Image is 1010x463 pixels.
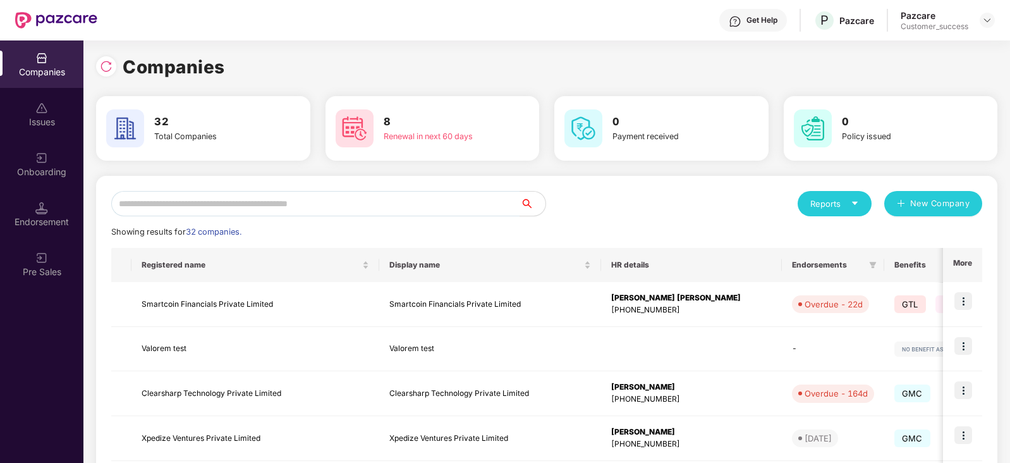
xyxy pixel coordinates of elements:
img: svg+xml;base64,PHN2ZyBpZD0iSXNzdWVzX2Rpc2FibGVkIiB4bWxucz0iaHR0cDovL3d3dy53My5vcmcvMjAwMC9zdmciIH... [35,102,48,114]
img: icon [954,381,972,399]
span: 32 companies. [186,227,241,237]
img: svg+xml;base64,PHN2ZyBpZD0iSGVscC0zMngzMiIgeG1sbnM9Imh0dHA6Ly93d3cudzMub3JnLzIwMDAvc3ZnIiB3aWR0aD... [729,15,741,28]
span: Registered name [142,260,360,270]
img: svg+xml;base64,PHN2ZyBpZD0iQ29tcGFuaWVzIiB4bWxucz0iaHR0cDovL3d3dy53My5vcmcvMjAwMC9zdmciIHdpZHRoPS... [35,52,48,65]
img: svg+xml;base64,PHN2ZyBpZD0iUmVsb2FkLTMyeDMyIiB4bWxucz0iaHR0cDovL3d3dy53My5vcmcvMjAwMC9zdmciIHdpZH... [100,60,113,73]
span: P [820,13,829,28]
div: [DATE] [805,432,832,445]
span: filter [867,257,879,273]
div: Payment received [612,130,721,143]
div: [PHONE_NUMBER] [611,438,772,450]
div: Pazcare [839,15,874,27]
td: Xpedize Ventures Private Limited [379,416,601,461]
img: svg+xml;base64,PHN2ZyB3aWR0aD0iMTQuNSIgaGVpZ2h0PSIxNC41IiB2aWV3Qm94PSIwIDAgMTYgMTYiIGZpbGw9Im5vbm... [35,202,48,214]
div: [PHONE_NUMBER] [611,304,772,316]
button: search [520,191,546,216]
span: search [520,199,545,209]
div: Overdue - 22d [805,298,863,311]
div: [PHONE_NUMBER] [611,393,772,405]
span: Endorsements [792,260,864,270]
th: More [943,248,982,282]
div: [PERSON_NAME] [PERSON_NAME] [611,292,772,304]
img: svg+xml;base64,PHN2ZyB3aWR0aD0iMjAiIGhlaWdodD0iMjAiIHZpZXdCb3g9IjAgMCAyMCAyMCIgZmlsbD0ibm9uZSIgeG... [35,252,48,264]
img: New Pazcare Logo [15,12,97,28]
img: svg+xml;base64,PHN2ZyB4bWxucz0iaHR0cDovL3d3dy53My5vcmcvMjAwMC9zdmciIHdpZHRoPSI2MCIgaGVpZ2h0PSI2MC... [336,109,374,147]
span: New Company [910,197,970,210]
th: Display name [379,248,601,282]
img: icon [954,292,972,310]
td: Smartcoin Financials Private Limited [379,282,601,327]
img: svg+xml;base64,PHN2ZyB4bWxucz0iaHR0cDovL3d3dy53My5vcmcvMjAwMC9zdmciIHdpZHRoPSIxMjIiIGhlaWdodD0iMj... [894,342,971,357]
img: svg+xml;base64,PHN2ZyB4bWxucz0iaHR0cDovL3d3dy53My5vcmcvMjAwMC9zdmciIHdpZHRoPSI2MCIgaGVpZ2h0PSI2MC... [794,109,832,147]
div: Reports [810,197,859,210]
h1: Companies [123,53,225,81]
td: Smartcoin Financials Private Limited [131,282,379,327]
td: Clearsharp Technology Private Limited [131,371,379,416]
button: plusNew Company [884,191,982,216]
h3: 0 [842,114,951,130]
span: GPA [935,295,968,313]
span: Showing results for [111,227,241,237]
th: HR details [601,248,782,282]
td: Xpedize Ventures Private Limited [131,416,379,461]
img: icon [954,426,972,444]
span: plus [897,199,905,209]
span: filter [869,261,877,269]
div: Overdue - 164d [805,387,868,400]
div: Total Companies [154,130,263,143]
div: Customer_success [901,22,968,32]
h3: 32 [154,114,263,130]
h3: 0 [612,114,721,130]
div: [PERSON_NAME] [611,426,772,438]
img: svg+xml;base64,PHN2ZyB4bWxucz0iaHR0cDovL3d3dy53My5vcmcvMjAwMC9zdmciIHdpZHRoPSI2MCIgaGVpZ2h0PSI2MC... [564,109,602,147]
th: Registered name [131,248,379,282]
img: svg+xml;base64,PHN2ZyB3aWR0aD0iMjAiIGhlaWdodD0iMjAiIHZpZXdCb3g9IjAgMCAyMCAyMCIgZmlsbD0ibm9uZSIgeG... [35,152,48,164]
div: Get Help [746,15,777,25]
span: GMC [894,429,930,447]
img: svg+xml;base64,PHN2ZyB4bWxucz0iaHR0cDovL3d3dy53My5vcmcvMjAwMC9zdmciIHdpZHRoPSI2MCIgaGVpZ2h0PSI2MC... [106,109,144,147]
td: - [782,327,884,372]
img: icon [954,337,972,355]
div: Renewal in next 60 days [384,130,492,143]
span: caret-down [851,199,859,207]
h3: 8 [384,114,492,130]
div: Policy issued [842,130,951,143]
td: Valorem test [131,327,379,372]
span: GMC [894,385,930,402]
span: Display name [389,260,581,270]
div: Pazcare [901,9,968,22]
img: svg+xml;base64,PHN2ZyBpZD0iRHJvcGRvd24tMzJ4MzIiIHhtbG5zPSJodHRwOi8vd3d3LnczLm9yZy8yMDAwL3N2ZyIgd2... [982,15,992,25]
div: [PERSON_NAME] [611,381,772,393]
td: Valorem test [379,327,601,372]
td: Clearsharp Technology Private Limited [379,371,601,416]
span: GTL [894,295,926,313]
